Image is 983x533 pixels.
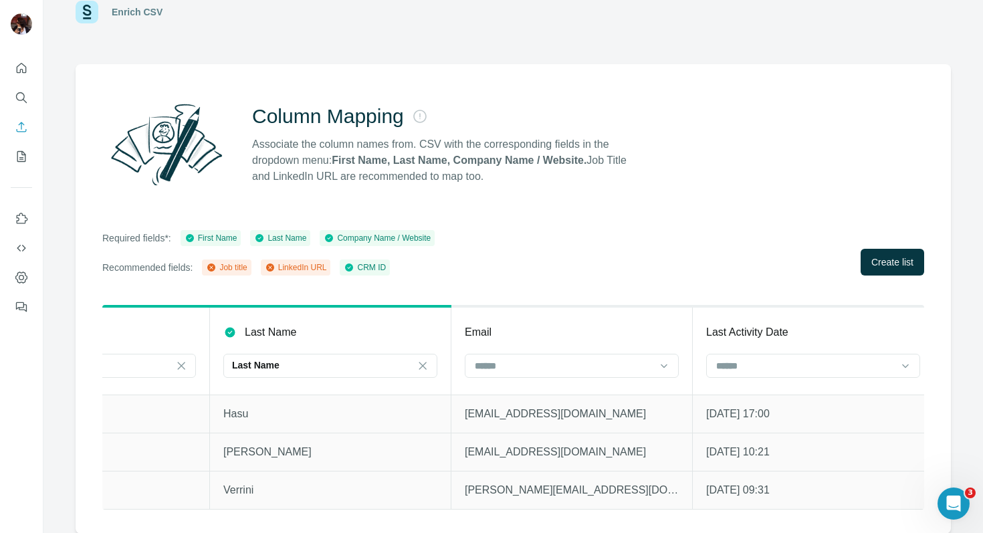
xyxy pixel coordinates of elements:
p: [PERSON_NAME] [223,444,437,460]
p: [EMAIL_ADDRESS][DOMAIN_NAME] [465,444,679,460]
img: Surfe Illustration - Column Mapping [102,96,231,193]
button: Dashboard [11,265,32,290]
img: Surfe Logo [76,1,98,23]
div: Company Name / Website [324,232,431,244]
p: [DATE] 09:31 [706,482,920,498]
p: [DATE] 10:21 [706,444,920,460]
button: Feedback [11,295,32,319]
h2: Column Mapping [252,104,404,128]
p: Hasu [223,406,437,422]
p: Last Name [245,324,296,340]
iframe: Intercom live chat [938,488,970,520]
p: [EMAIL_ADDRESS][DOMAIN_NAME] [465,406,679,422]
span: 3 [965,488,976,498]
p: Recommended fields: [102,261,193,274]
p: Verrini [223,482,437,498]
button: My lists [11,144,32,169]
div: First Name [185,232,237,244]
p: Email [465,324,491,340]
img: Avatar [11,13,32,35]
div: Enrich CSV [112,5,162,19]
div: CRM ID [344,261,386,274]
div: Last Name [254,232,306,244]
p: Last Activity Date [706,324,788,340]
div: Job title [206,261,247,274]
button: Use Surfe on LinkedIn [11,207,32,231]
button: Use Surfe API [11,236,32,260]
p: Last Name [232,358,280,372]
p: Associate the column names from. CSV with the corresponding fields in the dropdown menu: Job Titl... [252,136,639,185]
div: LinkedIn URL [265,261,327,274]
button: Quick start [11,56,32,80]
button: Create list [861,249,924,276]
strong: First Name, Last Name, Company Name / Website. [332,154,586,166]
p: [PERSON_NAME][EMAIL_ADDRESS][DOMAIN_NAME] [465,482,679,498]
button: Search [11,86,32,110]
button: Enrich CSV [11,115,32,139]
p: Required fields*: [102,231,171,245]
p: [DATE] 17:00 [706,406,920,422]
span: Create list [871,255,913,269]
